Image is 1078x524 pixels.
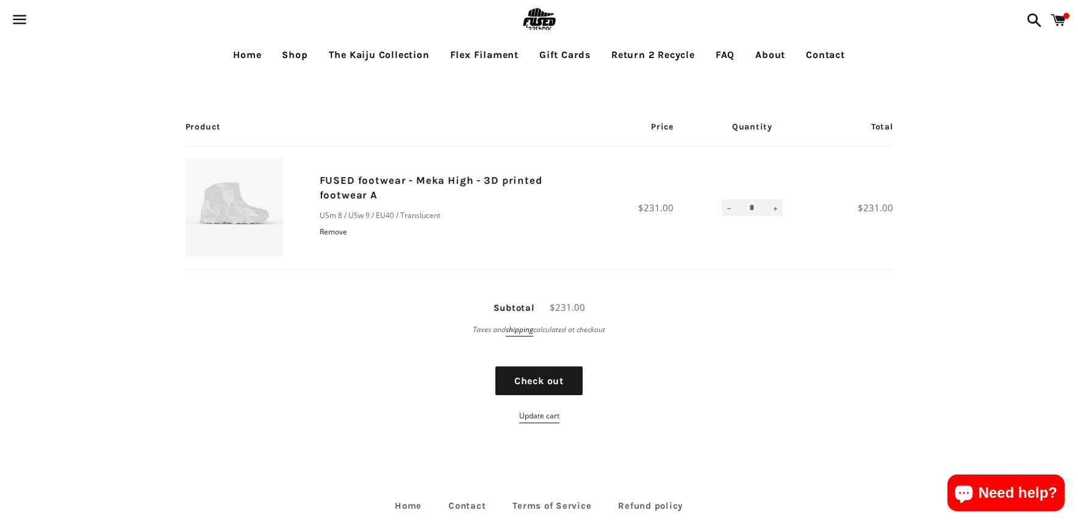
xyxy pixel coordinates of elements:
[722,199,736,216] button: Reduce item quantity by one
[530,40,600,70] a: Gift Cards
[602,40,704,70] a: Return 2 Recycle
[592,147,686,269] td: $231.00
[185,159,295,257] img: FUSED footwear - Meka High - 3D printed footwear A - USm 8 / USw 9 / EU40 / Translucent
[441,40,528,70] a: Flex Filament
[537,301,585,313] span: $231.00
[797,40,854,70] a: Contact
[273,40,317,70] a: Shop
[320,40,439,70] a: The Kaiju Collection
[686,108,819,147] th: Quantity
[436,497,498,515] a: Contact
[224,40,270,70] a: Home
[494,302,535,313] span: Subtotal
[185,108,593,147] th: Product
[320,174,542,201] a: FUSED footwear - Meka High - 3D printed footwear A
[722,199,783,216] input: quantity
[606,497,695,515] a: Refund policy
[819,147,893,269] td: $231.00
[320,227,347,237] a: Remove
[506,324,533,337] a: shipping
[320,209,581,221] p: USm 8 / USw 9 / EU40 / Translucent
[768,199,783,216] button: Increase item quantity by one
[519,410,559,423] button: Update cart
[819,108,893,147] th: Total
[944,475,1068,514] inbox-online-store-chat: Shopify online store chat
[500,497,603,515] a: Terms of Service
[185,324,893,335] p: Taxes and calculated at checkout
[706,40,744,70] a: FAQ
[592,108,686,147] th: Price
[746,40,794,70] a: About
[383,497,434,515] a: Home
